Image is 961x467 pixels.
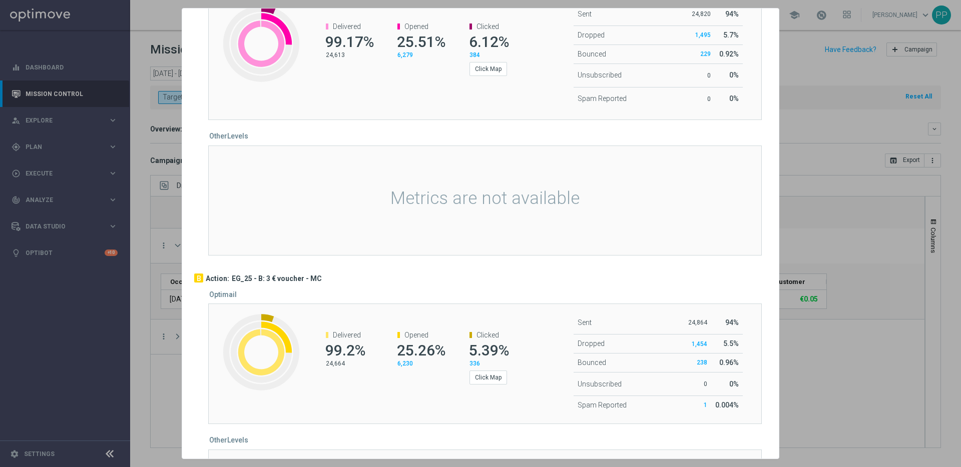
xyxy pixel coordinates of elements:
span: 0.92% [719,50,739,58]
button: Click Map [469,370,507,384]
span: 94% [725,10,739,18]
span: Dropped [578,339,605,347]
span: 6.12% [469,33,509,50]
span: 5.39% [469,341,509,359]
p: 24,664 [326,359,372,367]
span: 25.26% [397,341,445,359]
span: Delivered [333,22,361,30]
span: 0% [729,94,739,102]
span: Sent [578,318,592,326]
span: Clicked [476,331,499,339]
h5: OtherLevels [209,436,248,444]
span: 5.5% [723,339,739,347]
span: 229 [700,50,711,57]
span: 1,495 [695,31,711,38]
h5: OtherLevels [209,132,248,140]
span: 238 [697,359,707,366]
p: 24,613 [326,51,372,59]
button: Click Map [469,62,507,76]
span: Clicked [476,22,499,30]
span: Metrics are not available [390,188,580,208]
span: 0.004% [715,401,739,409]
span: Bounced [578,358,606,366]
p: 0 [690,95,710,103]
span: 5.7% [723,31,739,39]
span: Spam Reported [578,401,627,409]
span: Opened [404,331,428,339]
span: 336 [469,360,480,367]
span: 6,279 [397,51,413,58]
span: 25.51% [397,33,445,50]
span: Delivered [333,331,361,339]
div: B [194,273,203,282]
span: 99.2% [325,341,365,359]
p: 24,820 [690,10,710,18]
span: 1,454 [692,340,707,347]
span: 94% [725,318,739,326]
span: 99.17% [325,33,374,50]
p: 0 [690,71,710,79]
span: Unsubscribed [578,71,622,79]
span: Dropped [578,31,605,39]
h3: Action: [206,274,229,283]
h5: Optimail [209,290,237,298]
h3: EG_25 - B: 3 € voucher - MC [232,274,322,283]
p: 0 [687,380,707,388]
p: 24,864 [687,318,707,326]
span: 6,230 [397,360,413,367]
span: Spam Reported [578,94,627,102]
span: 384 [469,51,480,58]
span: Sent [578,10,592,18]
span: Unsubscribed [578,380,622,388]
span: 0% [729,380,739,388]
span: Opened [404,22,428,30]
span: 1 [704,401,707,408]
span: 0.96% [719,358,739,366]
span: Bounced [578,50,606,58]
span: 0% [729,71,739,79]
